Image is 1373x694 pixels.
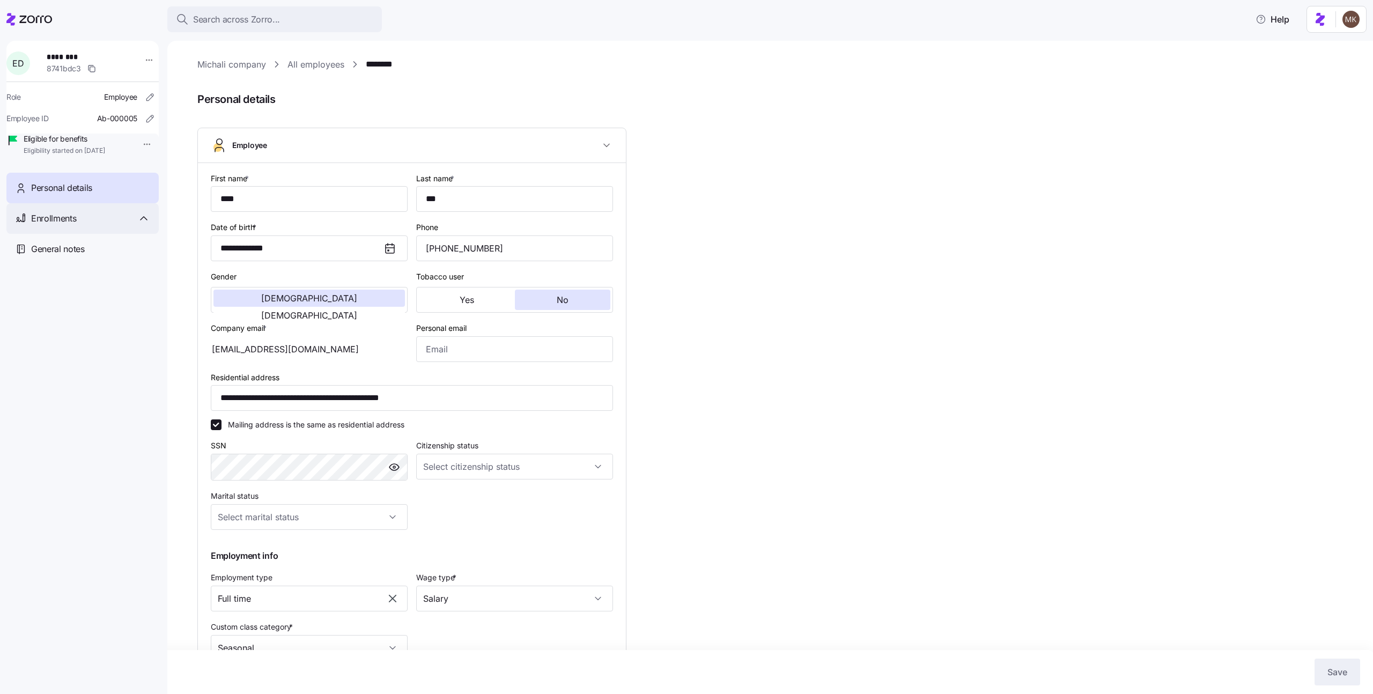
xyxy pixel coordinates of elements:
div: Employee [198,163,626,669]
span: Enrollments [31,212,76,225]
span: Personal details [31,181,92,195]
label: Residential address [211,372,279,383]
label: Gender [211,271,237,283]
input: Select employment type [211,586,408,611]
span: Yes [460,296,474,304]
label: Last name [416,173,456,184]
input: Select citizenship status [416,454,613,479]
span: Save [1327,666,1347,678]
a: All employees [287,58,344,71]
label: Tobacco user [416,271,464,283]
span: Help [1256,13,1289,26]
span: Personal details [197,91,1358,108]
input: Select a custom class category [211,635,408,661]
span: Employment info [211,549,278,563]
label: Company email [211,322,269,334]
button: Help [1247,9,1298,30]
label: Custom class category [211,621,295,633]
span: Employee [232,140,267,151]
button: Save [1315,659,1360,685]
input: Select wage type [416,586,613,611]
label: Employment type [211,572,272,584]
span: No [557,296,569,304]
a: Michali company [197,58,266,71]
span: Eligibility started on [DATE] [24,146,105,156]
label: Marital status [211,490,259,502]
button: Search across Zorro... [167,6,382,32]
span: E D [12,59,24,68]
label: Wage type [416,572,459,584]
span: Search across Zorro... [193,13,280,26]
span: Employee [104,92,137,102]
input: Select marital status [211,504,408,530]
label: Phone [416,222,438,233]
span: Role [6,92,21,102]
input: Email [416,336,613,362]
span: Employee ID [6,113,49,124]
span: Ab-000005 [97,113,137,124]
label: Personal email [416,322,467,334]
button: Employee [198,128,626,163]
label: Mailing address is the same as residential address [222,419,404,430]
label: Date of birth [211,222,259,233]
input: Phone [416,235,613,261]
span: [DEMOGRAPHIC_DATA] [261,294,357,302]
span: 8741bdc3 [47,63,81,74]
span: Eligible for benefits [24,134,105,144]
label: Citizenship status [416,440,478,452]
span: General notes [31,242,85,256]
label: SSN [211,440,226,452]
label: First name [211,173,251,184]
img: 5ab780eebedb11a070f00e4a129a1a32 [1342,11,1360,28]
span: [DEMOGRAPHIC_DATA] [261,311,357,320]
